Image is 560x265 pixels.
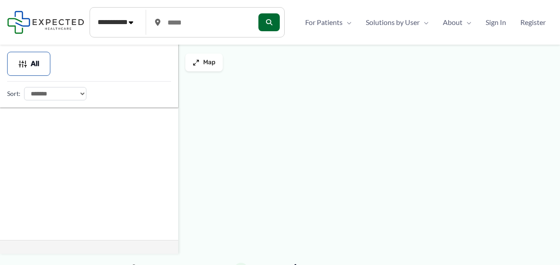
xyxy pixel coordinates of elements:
[486,16,506,29] span: Sign In
[366,16,420,29] span: Solutions by User
[305,16,343,29] span: For Patients
[513,16,553,29] a: Register
[203,59,216,66] span: Map
[7,11,84,33] img: Expected Healthcare Logo - side, dark font, small
[420,16,429,29] span: Menu Toggle
[185,54,223,71] button: Map
[7,52,50,76] button: All
[18,59,27,68] img: Filter
[436,16,478,29] a: AboutMenu Toggle
[462,16,471,29] span: Menu Toggle
[443,16,462,29] span: About
[359,16,436,29] a: Solutions by UserMenu Toggle
[343,16,352,29] span: Menu Toggle
[192,59,200,66] img: Maximize
[31,61,39,67] span: All
[298,16,359,29] a: For PatientsMenu Toggle
[7,88,20,99] label: Sort:
[520,16,546,29] span: Register
[478,16,513,29] a: Sign In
